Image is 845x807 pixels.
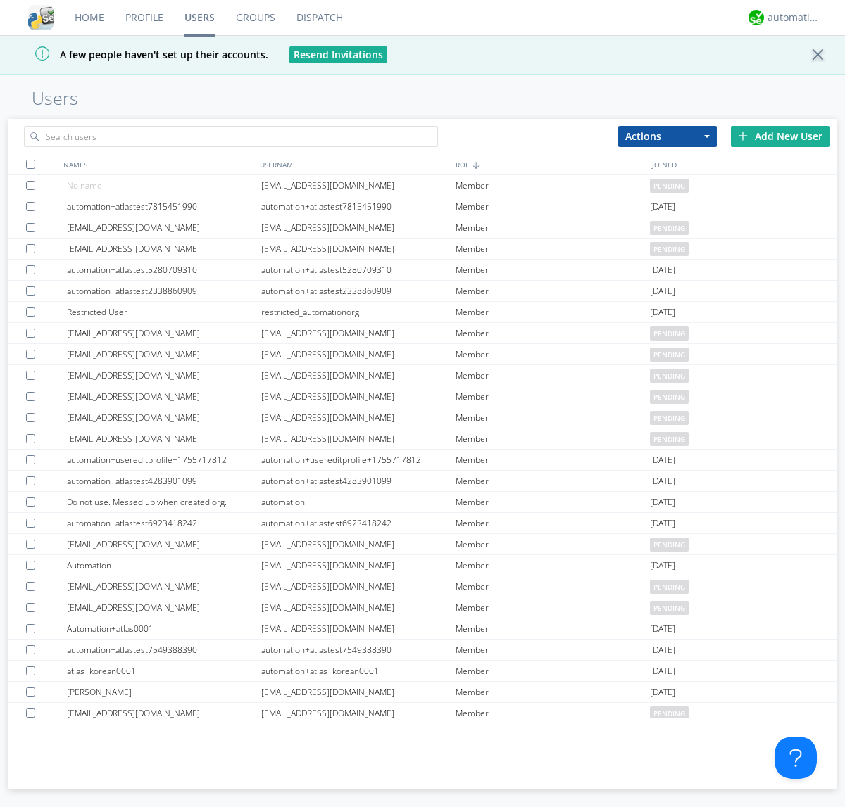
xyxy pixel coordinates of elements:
[67,179,102,191] span: No name
[261,492,456,512] div: automation
[8,239,837,260] a: [EMAIL_ADDRESS][DOMAIN_NAME][EMAIL_ADDRESS][DOMAIN_NAME]Memberpending
[8,513,837,534] a: automation+atlastest6923418242automation+atlastest6923418242Member[DATE]
[67,492,261,512] div: Do not use. Messed up when created org.
[650,538,689,552] span: pending
[456,260,650,280] div: Member
[67,428,261,449] div: [EMAIL_ADDRESS][DOMAIN_NAME]
[456,682,650,702] div: Member
[8,386,837,407] a: [EMAIL_ADDRESS][DOMAIN_NAME][EMAIL_ADDRESS][DOMAIN_NAME]Memberpending
[256,154,453,174] div: USERNAME
[650,369,689,383] span: pending
[8,555,837,576] a: Automation[EMAIL_ADDRESS][DOMAIN_NAME]Member[DATE]
[8,302,837,323] a: Restricted Userrestricted_automationorgMember[DATE]
[456,175,650,196] div: Member
[650,221,689,235] span: pending
[261,302,456,322] div: restricted_automationorg
[8,260,837,281] a: automation+atlastest5280709310automation+atlastest5280709310Member[DATE]
[261,281,456,301] div: automation+atlastest2338860909
[67,239,261,259] div: [EMAIL_ADDRESS][DOMAIN_NAME]
[261,239,456,259] div: [EMAIL_ADDRESS][DOMAIN_NAME]
[456,555,650,576] div: Member
[67,597,261,618] div: [EMAIL_ADDRESS][DOMAIN_NAME]
[67,217,261,238] div: [EMAIL_ADDRESS][DOMAIN_NAME]
[8,640,837,661] a: automation+atlastest7549388390automation+atlastest7549388390Member[DATE]
[67,703,261,723] div: [EMAIL_ADDRESS][DOMAIN_NAME]
[261,682,456,702] div: [EMAIL_ADDRESS][DOMAIN_NAME]
[650,390,689,404] span: pending
[67,555,261,576] div: Automation
[67,344,261,364] div: [EMAIL_ADDRESS][DOMAIN_NAME]
[456,618,650,639] div: Member
[456,640,650,660] div: Member
[8,597,837,618] a: [EMAIL_ADDRESS][DOMAIN_NAME][EMAIL_ADDRESS][DOMAIN_NAME]Memberpending
[60,154,256,174] div: NAMES
[650,682,675,703] span: [DATE]
[649,154,845,174] div: JOINED
[452,154,649,174] div: ROLE
[456,661,650,681] div: Member
[261,661,456,681] div: automation+atlas+korean0001
[8,281,837,302] a: automation+atlastest2338860909automation+atlastest2338860909Member[DATE]
[261,618,456,639] div: [EMAIL_ADDRESS][DOMAIN_NAME]
[261,196,456,217] div: automation+atlastest7815451990
[650,555,675,576] span: [DATE]
[775,737,817,779] iframe: Toggle Customer Support
[67,618,261,639] div: Automation+atlas0001
[261,323,456,343] div: [EMAIL_ADDRESS][DOMAIN_NAME]
[650,432,689,446] span: pending
[650,640,675,661] span: [DATE]
[650,618,675,640] span: [DATE]
[67,471,261,491] div: automation+atlastest4283901099
[650,179,689,193] span: pending
[768,11,820,25] div: automation+atlas
[28,5,54,30] img: cddb5a64eb264b2086981ab96f4c1ba7
[456,386,650,407] div: Member
[8,196,837,217] a: automation+atlastest7815451990automation+atlastest7815451990Member[DATE]
[456,323,650,343] div: Member
[261,703,456,723] div: [EMAIL_ADDRESS][DOMAIN_NAME]
[67,576,261,597] div: [EMAIL_ADDRESS][DOMAIN_NAME]
[456,597,650,618] div: Member
[8,323,837,344] a: [EMAIL_ADDRESS][DOMAIN_NAME][EMAIL_ADDRESS][DOMAIN_NAME]Memberpending
[8,407,837,428] a: [EMAIL_ADDRESS][DOMAIN_NAME][EMAIL_ADDRESS][DOMAIN_NAME]Memberpending
[456,450,650,470] div: Member
[650,281,675,302] span: [DATE]
[261,450,456,470] div: automation+usereditprofile+1755717812
[456,281,650,301] div: Member
[261,386,456,407] div: [EMAIL_ADDRESS][DOMAIN_NAME]
[261,365,456,386] div: [EMAIL_ADDRESS][DOMAIN_NAME]
[650,471,675,492] span: [DATE]
[8,450,837,471] a: automation+usereditprofile+1755717812automation+usereditprofile+1755717812Member[DATE]
[8,492,837,513] a: Do not use. Messed up when created org.automationMember[DATE]
[67,534,261,554] div: [EMAIL_ADDRESS][DOMAIN_NAME]
[67,260,261,280] div: automation+atlastest5280709310
[650,450,675,471] span: [DATE]
[8,682,837,703] a: [PERSON_NAME][EMAIL_ADDRESS][DOMAIN_NAME]Member[DATE]
[8,661,837,682] a: atlas+korean0001automation+atlas+korean0001Member[DATE]
[456,344,650,364] div: Member
[650,260,675,281] span: [DATE]
[67,196,261,217] div: automation+atlastest7815451990
[289,46,387,63] button: Resend Invitations
[650,348,689,362] span: pending
[8,175,837,196] a: No name[EMAIL_ADDRESS][DOMAIN_NAME]Memberpending
[650,661,675,682] span: [DATE]
[650,513,675,534] span: [DATE]
[67,323,261,343] div: [EMAIL_ADDRESS][DOMAIN_NAME]
[456,492,650,512] div: Member
[67,661,261,681] div: atlas+korean0001
[261,513,456,533] div: automation+atlastest6923418242
[261,471,456,491] div: automation+atlastest4283901099
[67,640,261,660] div: automation+atlastest7549388390
[261,344,456,364] div: [EMAIL_ADDRESS][DOMAIN_NAME]
[650,302,675,323] span: [DATE]
[261,597,456,618] div: [EMAIL_ADDRESS][DOMAIN_NAME]
[261,534,456,554] div: [EMAIL_ADDRESS][DOMAIN_NAME]
[67,281,261,301] div: automation+atlastest2338860909
[650,196,675,217] span: [DATE]
[8,365,837,386] a: [EMAIL_ADDRESS][DOMAIN_NAME][EMAIL_ADDRESS][DOMAIN_NAME]Memberpending
[8,428,837,450] a: [EMAIL_ADDRESS][DOMAIN_NAME][EMAIL_ADDRESS][DOMAIN_NAME]Memberpending
[261,576,456,597] div: [EMAIL_ADDRESS][DOMAIN_NAME]
[261,217,456,238] div: [EMAIL_ADDRESS][DOMAIN_NAME]
[261,407,456,428] div: [EMAIL_ADDRESS][DOMAIN_NAME]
